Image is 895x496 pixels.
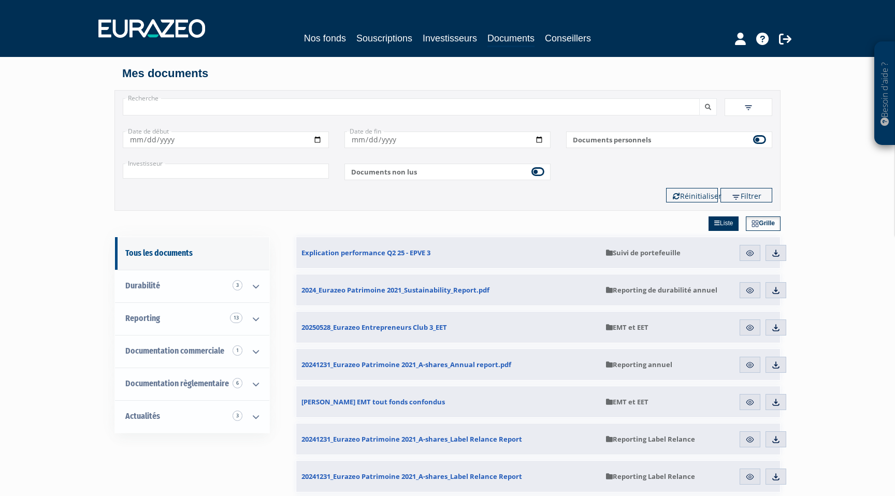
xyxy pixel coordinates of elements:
img: download.svg [771,286,781,295]
img: eye.svg [745,472,755,482]
a: 2024_Eurazeo Patrimoine 2021_Sustainability_Report.pdf [296,274,601,305]
span: 20241231_Eurazeo Patrimoine 2021_A-shares_Label Relance Report [301,472,522,481]
span: Reporting [125,313,160,323]
a: Grille [746,216,781,231]
img: eye.svg [745,249,755,258]
a: Documents [487,31,535,47]
span: Reporting Label Relance [606,472,695,481]
span: 3 [233,280,242,290]
img: eye.svg [745,435,755,444]
img: 1732889491-logotype_eurazeo_blanc_rvb.png [98,19,205,38]
img: grid.svg [752,220,759,227]
img: filter.svg [731,193,741,202]
img: download.svg [771,398,781,407]
img: download.svg [771,435,781,444]
a: Liste [709,216,739,231]
a: Documentation règlementaire 6 [115,368,269,400]
span: Reporting de durabilité annuel [606,285,717,295]
span: 1 [233,345,242,356]
label: Documents non lus [344,164,551,180]
a: Conseillers [545,31,591,46]
img: eye.svg [745,323,755,332]
input: Recherche [123,98,700,115]
span: 20241231_Eurazeo Patrimoine 2021_A-shares_Annual report.pdf [301,360,511,369]
span: Explication performance Q2 25 - EPVE 3 [301,248,430,257]
a: Actualités 3 [115,400,269,433]
span: 6 [233,378,242,388]
span: 2024_Eurazeo Patrimoine 2021_Sustainability_Report.pdf [301,285,489,295]
label: Documents personnels [566,132,772,148]
img: download.svg [771,360,781,370]
span: EMT et EET [606,323,648,332]
a: Nos fonds [304,31,346,46]
a: Durabilité 3 [115,270,269,302]
span: 20241231_Eurazeo Patrimoine 2021_A-shares_Label Relance Report [301,434,522,444]
a: 20250528_Eurazeo Entrepreneurs Club 3_EET [296,312,601,343]
span: Documentation règlementaire [125,378,229,388]
img: eye.svg [745,360,755,370]
span: Actualités [125,411,160,421]
span: Suivi de portefeuille [606,248,681,257]
span: Documentation commerciale [125,346,224,356]
a: 20241231_Eurazeo Patrimoine 2021_A-shares_Annual report.pdf [296,349,601,380]
a: [PERSON_NAME] EMT tout fonds confondus [296,386,601,417]
a: Reporting 13 [115,302,269,335]
button: Réinitialiser [666,188,718,202]
span: EMT et EET [606,397,648,406]
span: Durabilité [125,281,160,290]
a: Explication performance Q2 25 - EPVE 3 [296,237,601,268]
a: 20241231_Eurazeo Patrimoine 2021_A-shares_Label Relance Report [296,424,601,455]
button: Filtrer [720,188,772,202]
span: 3 [233,411,242,421]
img: eye.svg [745,398,755,407]
a: 20241231_Eurazeo Patrimoine 2021_A-shares_Label Relance Report [296,461,601,492]
a: Documentation commerciale 1 [115,335,269,368]
img: download.svg [771,323,781,332]
a: Tous les documents [115,237,269,270]
a: Investisseurs [423,31,477,46]
img: download.svg [771,472,781,482]
span: 13 [230,313,242,323]
img: download.svg [771,249,781,258]
span: Reporting annuel [606,360,672,369]
img: filter.svg [744,103,753,112]
span: [PERSON_NAME] EMT tout fonds confondus [301,397,445,406]
span: Reporting Label Relance [606,434,695,444]
h4: Mes documents [122,67,773,80]
p: Besoin d'aide ? [879,47,891,140]
img: eye.svg [745,286,755,295]
a: Souscriptions [356,31,412,46]
span: 20250528_Eurazeo Entrepreneurs Club 3_EET [301,323,447,332]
